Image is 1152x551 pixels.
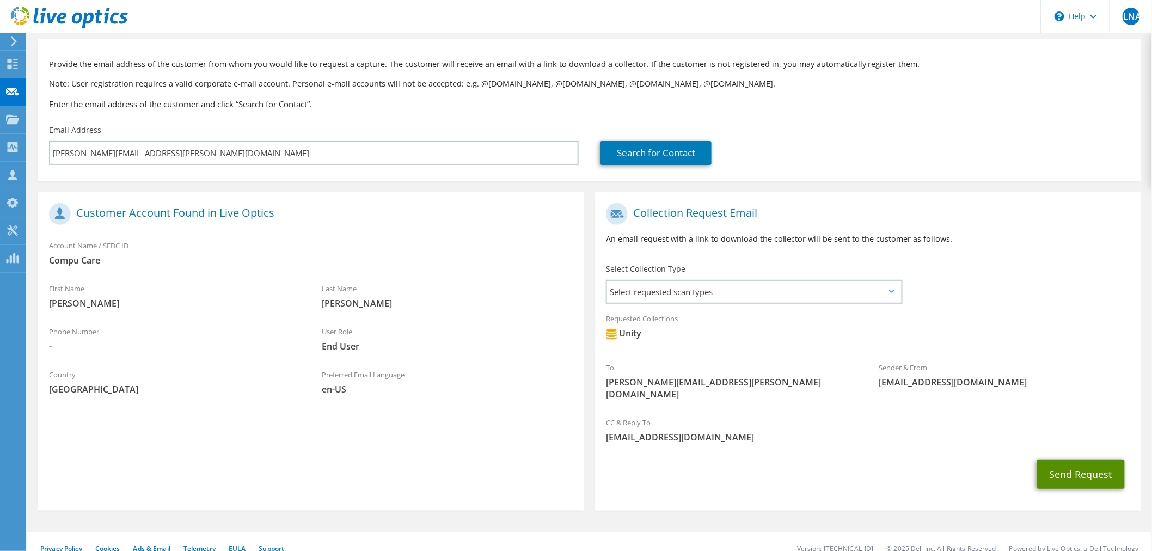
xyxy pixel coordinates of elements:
[311,277,584,315] div: Last Name
[311,363,584,401] div: Preferred Email Language
[595,411,1141,449] div: CC & Reply To
[38,320,311,358] div: Phone Number
[49,125,101,136] label: Email Address
[1037,460,1125,489] button: Send Request
[49,340,300,352] span: -
[879,376,1130,388] span: [EMAIL_ADDRESS][DOMAIN_NAME]
[49,58,1130,70] p: Provide the email address of the customer from whom you would like to request a capture. The cust...
[49,78,1130,90] p: Note: User registration requires a valid corporate e-mail account. Personal e-mail accounts will ...
[607,281,901,303] span: Select requested scan types
[311,320,584,358] div: User Role
[38,363,311,401] div: Country
[1055,11,1064,21] svg: \n
[606,431,1130,443] span: [EMAIL_ADDRESS][DOMAIN_NAME]
[600,141,712,165] a: Search for Contact
[1123,8,1140,25] span: JLNA
[49,203,568,225] h1: Customer Account Found in Live Optics
[606,203,1125,225] h1: Collection Request Email
[868,356,1141,394] div: Sender & From
[49,383,300,395] span: [GEOGRAPHIC_DATA]
[606,327,641,340] div: Unity
[49,254,573,266] span: Compu Care
[38,277,311,315] div: First Name
[606,376,857,400] span: [PERSON_NAME][EMAIL_ADDRESS][PERSON_NAME][DOMAIN_NAME]
[38,234,584,272] div: Account Name / SFDC ID
[606,233,1130,245] p: An email request with a link to download the collector will be sent to the customer as follows.
[322,340,573,352] span: End User
[49,98,1130,110] h3: Enter the email address of the customer and click “Search for Contact”.
[595,356,868,406] div: To
[322,383,573,395] span: en-US
[322,297,573,309] span: [PERSON_NAME]
[595,307,1141,351] div: Requested Collections
[606,264,685,274] label: Select Collection Type
[49,297,300,309] span: [PERSON_NAME]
